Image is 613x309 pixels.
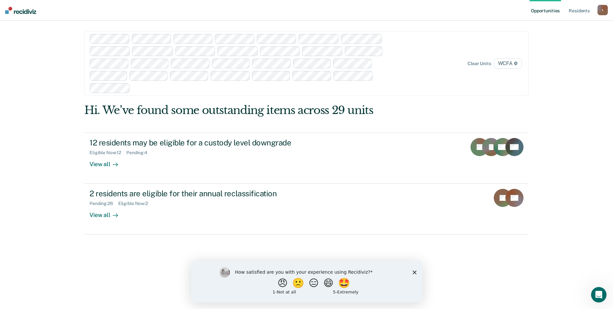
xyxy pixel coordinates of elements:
a: 12 residents may be eligible for a custody level downgradeEligible Now:12Pending:4View all [84,132,529,184]
div: View all [90,155,126,168]
a: 2 residents are eligible for their annual reclassificationPending:26Eligible Now:2View all [84,184,529,235]
div: Clear units [468,61,491,66]
div: 12 residents may be eligible for a custody level downgrade [90,138,316,147]
iframe: Survey by Kim from Recidiviz [191,261,422,303]
div: Pending : 4 [126,150,153,155]
div: Eligible Now : 12 [90,150,126,155]
iframe: Intercom live chat [591,287,607,303]
div: View all [90,206,126,219]
div: Hi. We’ve found some outstanding items across 29 units [84,104,440,117]
div: 2 residents are eligible for their annual reclassification [90,189,316,198]
div: Eligible Now : 2 [118,201,153,206]
div: Pending : 26 [90,201,118,206]
span: WCFA [494,58,522,69]
button: t [597,5,608,15]
img: Recidiviz [5,7,36,14]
